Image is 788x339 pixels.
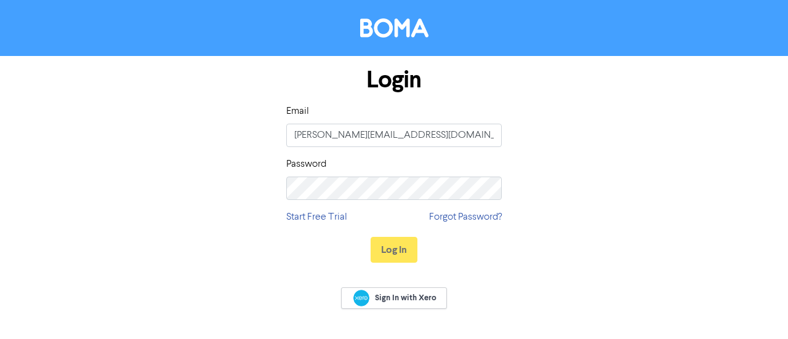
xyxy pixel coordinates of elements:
[286,104,309,119] label: Email
[341,287,447,309] a: Sign In with Xero
[286,66,502,94] h1: Login
[375,292,436,303] span: Sign In with Xero
[360,18,428,38] img: BOMA Logo
[429,210,502,225] a: Forgot Password?
[286,157,326,172] label: Password
[353,290,369,306] img: Xero logo
[286,210,347,225] a: Start Free Trial
[371,237,417,263] button: Log In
